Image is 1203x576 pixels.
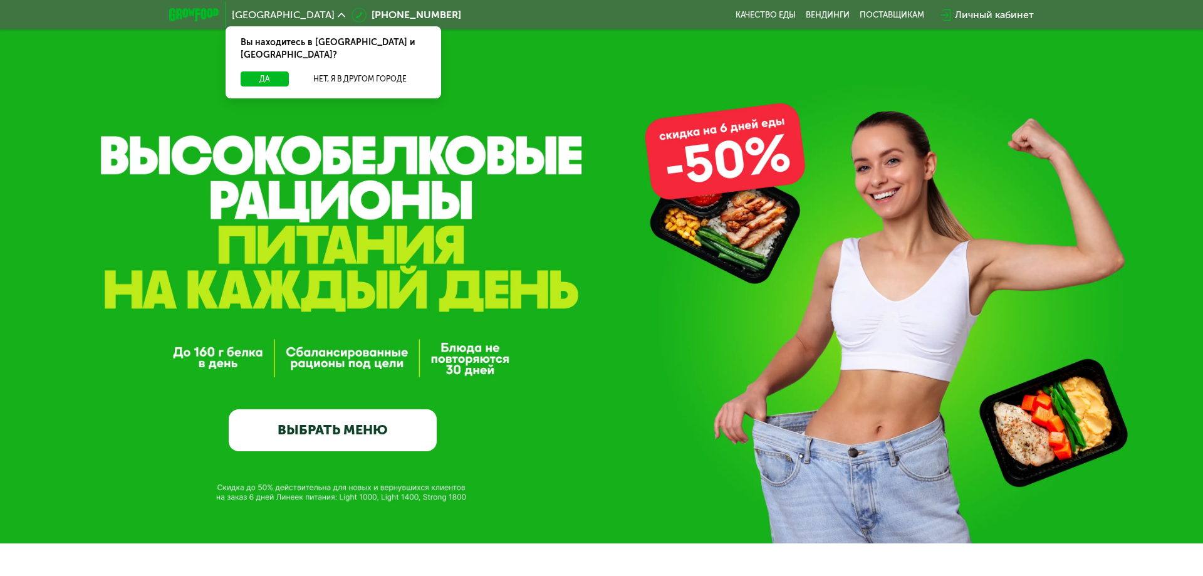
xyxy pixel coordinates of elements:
[352,8,461,23] a: [PHONE_NUMBER]
[860,10,924,20] div: поставщикам
[806,10,850,20] a: Вендинги
[226,26,441,71] div: Вы находитесь в [GEOGRAPHIC_DATA] и [GEOGRAPHIC_DATA]?
[955,8,1034,23] div: Личный кабинет
[736,10,796,20] a: Качество еды
[241,71,289,86] button: Да
[229,409,437,451] a: ВЫБРАТЬ МЕНЮ
[232,10,335,20] span: [GEOGRAPHIC_DATA]
[294,71,426,86] button: Нет, я в другом городе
